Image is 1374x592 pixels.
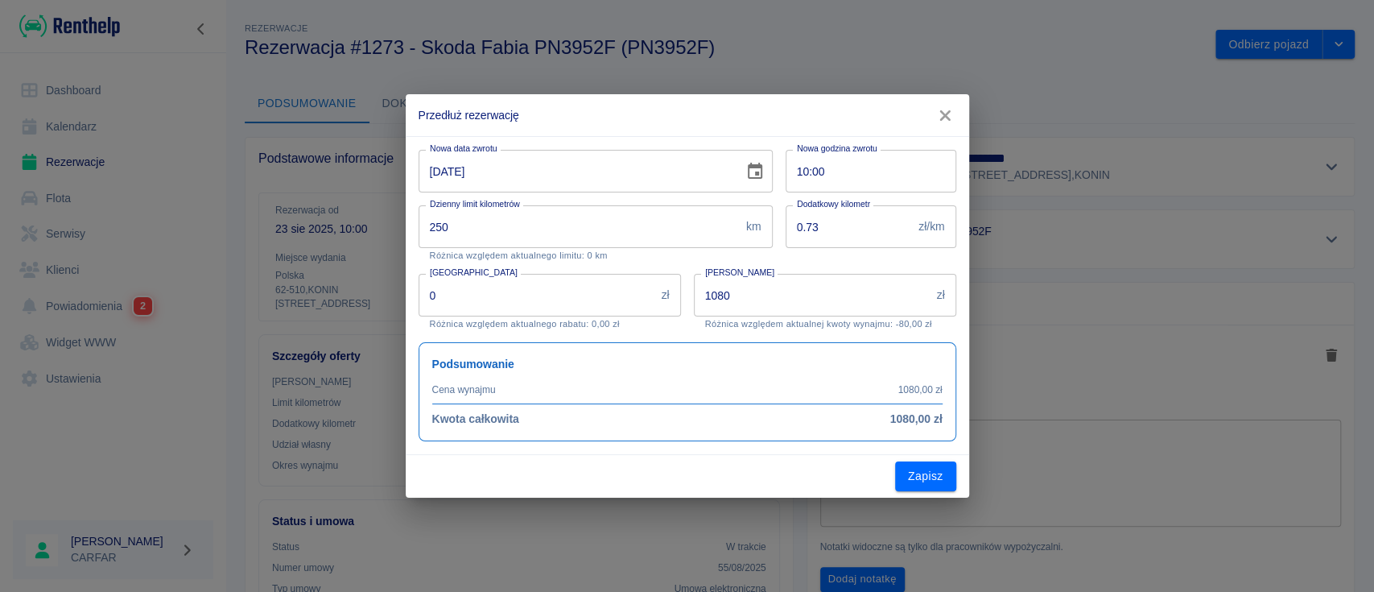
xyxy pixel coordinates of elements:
[936,287,944,304] p: zł
[406,94,969,136] h2: Przedłuż rezerwację
[898,383,943,397] p: 1080,00 zł
[918,218,944,235] p: zł/km
[430,319,670,329] p: Różnica względem aktualnego rabatu: 0,00 zł
[432,411,519,428] h6: Kwota całkowita
[430,198,520,210] label: Dzienny limit kilometrów
[895,462,956,491] button: Zapisz
[430,250,761,261] p: Różnica względem aktualnego limitu: 0 km
[430,267,518,279] label: [GEOGRAPHIC_DATA]
[739,155,771,188] button: Choose date, selected date is 1 wrz 2025
[430,143,497,155] label: Nowa data zwrotu
[705,319,945,329] p: Różnica względem aktualnej kwoty wynajmu: -80,00 zł
[746,218,761,235] p: km
[797,143,877,155] label: Nowa godzina zwrotu
[705,267,774,279] label: [PERSON_NAME]
[890,411,943,428] h6: 1080,00 zł
[419,274,655,317] input: Kwota rabatu ustalona na początku
[661,287,669,304] p: zł
[419,150,732,193] input: DD-MM-YYYY
[797,198,870,210] label: Dodatkowy kilometr
[786,150,945,193] input: hh:mm
[694,274,930,317] input: Kwota wynajmu od początkowej daty, nie samego aneksu.
[432,356,943,373] h6: Podsumowanie
[432,383,496,397] p: Cena wynajmu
